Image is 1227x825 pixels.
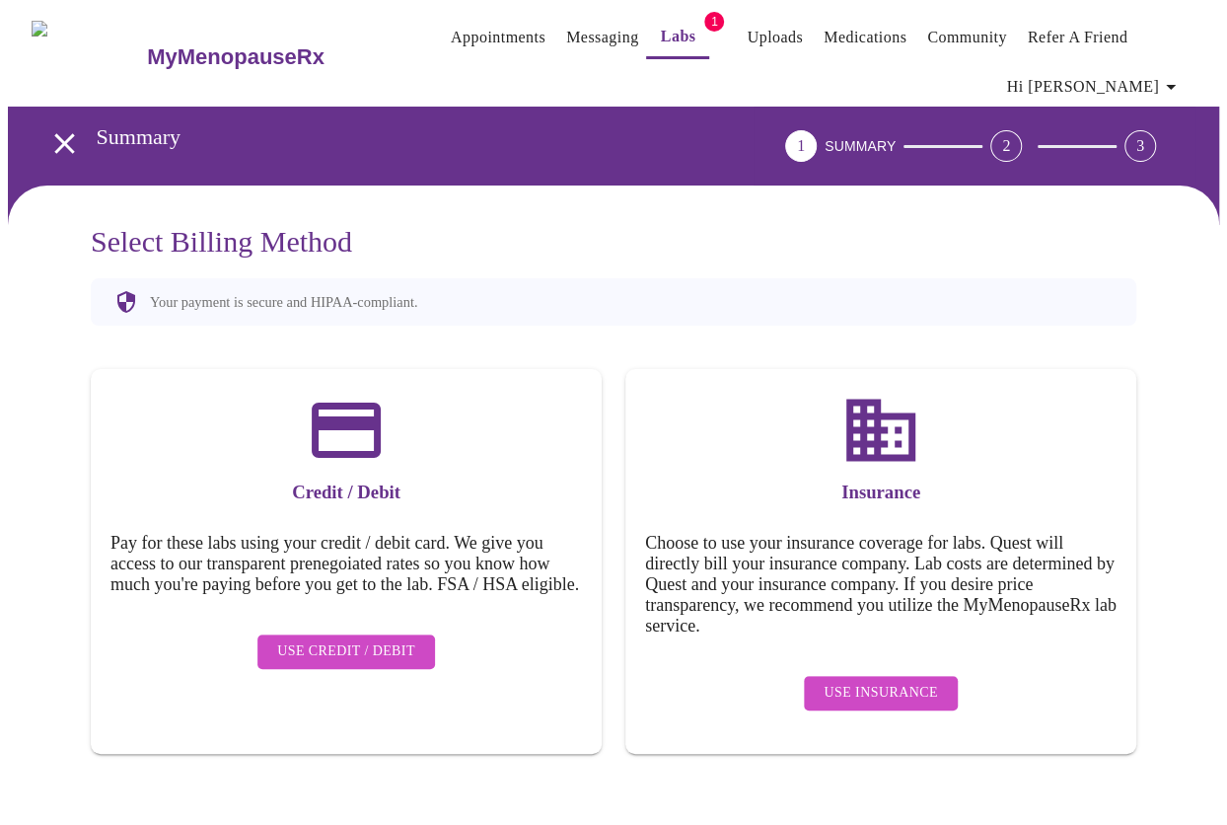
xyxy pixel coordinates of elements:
[645,533,1117,637] h5: Choose to use your insurance coverage for labs. Quest will directly bill your insurance company. ...
[150,294,417,311] p: Your payment is secure and HIPAA-compliant.
[824,24,906,51] a: Medications
[704,12,724,32] span: 1
[999,67,1191,107] button: Hi [PERSON_NAME]
[661,23,696,50] a: Labs
[110,533,582,595] h5: Pay for these labs using your credit / debit card. We give you access to our transparent prenegoi...
[1020,18,1136,57] button: Refer a Friend
[919,18,1015,57] button: Community
[824,681,937,706] span: Use Insurance
[747,24,803,51] a: Uploads
[32,21,145,95] img: MyMenopauseRx Logo
[1028,24,1128,51] a: Refer a Friend
[927,24,1007,51] a: Community
[145,23,403,92] a: MyMenopauseRx
[804,676,957,711] button: Use Insurance
[785,130,817,162] div: 1
[816,18,914,57] button: Medications
[277,639,415,664] span: Use Credit / Debit
[257,635,435,669] button: Use Credit / Debit
[825,138,896,154] span: SUMMARY
[645,482,1117,503] h3: Insurance
[451,24,545,51] a: Appointments
[110,482,582,503] h3: Credit / Debit
[558,18,646,57] button: Messaging
[1007,73,1183,101] span: Hi [PERSON_NAME]
[97,124,676,150] h3: Summary
[1124,130,1156,162] div: 3
[990,130,1022,162] div: 2
[147,44,325,70] h3: MyMenopauseRx
[566,24,638,51] a: Messaging
[91,225,1136,259] h3: Select Billing Method
[443,18,553,57] button: Appointments
[739,18,811,57] button: Uploads
[36,114,94,173] button: open drawer
[646,17,709,59] button: Labs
